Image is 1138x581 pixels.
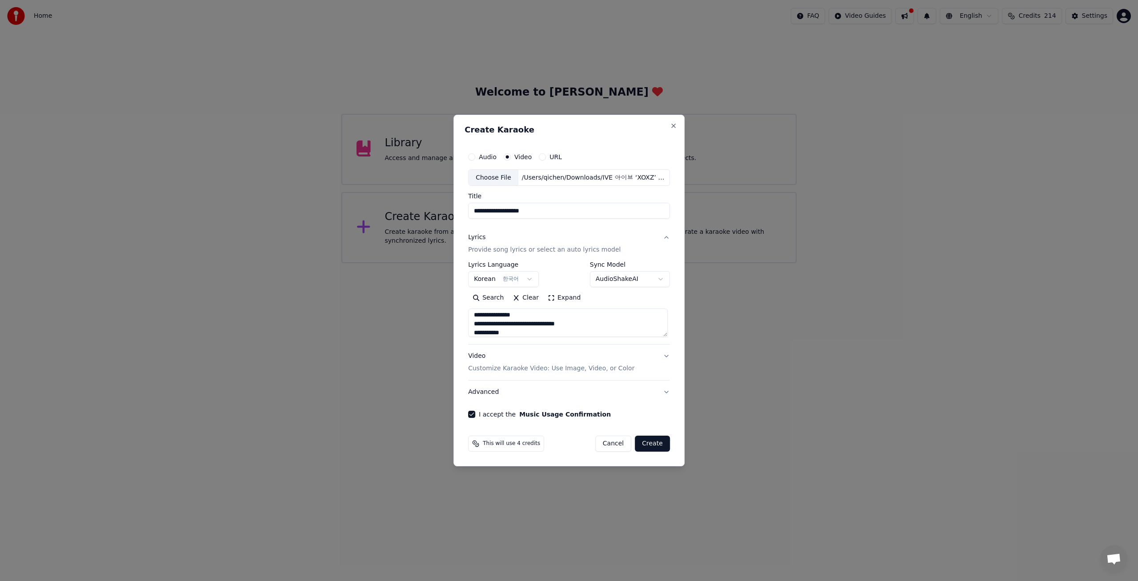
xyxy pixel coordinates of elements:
label: Audio [479,154,497,160]
button: LyricsProvide song lyrics or select an auto lyrics model [468,226,670,262]
button: I accept the [519,411,611,417]
button: Clear [508,291,543,305]
label: Title [468,193,670,200]
button: Search [468,291,508,305]
button: VideoCustomize Karaoke Video: Use Image, Video, or Color [468,345,670,381]
div: LyricsProvide song lyrics or select an auto lyrics model [468,262,670,345]
button: Cancel [595,436,631,452]
label: Video [514,154,532,160]
label: URL [549,154,562,160]
div: /Users/qichen/Downloads/IVE 아이브 ‘XOXZ’ MV.mp4 [518,173,669,182]
p: Provide song lyrics or select an auto lyrics model [468,246,621,255]
h2: Create Karaoke [465,126,673,134]
div: Choose File [469,170,518,186]
label: Lyrics Language [468,262,539,268]
label: I accept the [479,411,611,417]
button: Expand [543,291,585,305]
button: Create [635,436,670,452]
div: Video [468,352,634,373]
button: Advanced [468,381,670,404]
label: Sync Model [590,262,670,268]
div: Lyrics [468,233,485,242]
span: This will use 4 credits [483,440,540,447]
p: Customize Karaoke Video: Use Image, Video, or Color [468,364,634,373]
